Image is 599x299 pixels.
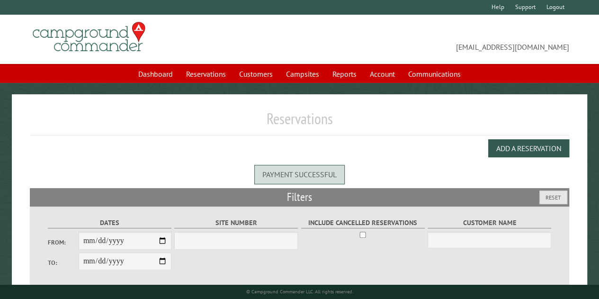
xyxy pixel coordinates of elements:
[30,109,569,136] h1: Reservations
[48,258,79,267] label: To:
[364,65,401,83] a: Account
[280,65,325,83] a: Campsites
[402,65,466,83] a: Communications
[180,65,232,83] a: Reservations
[301,217,425,228] label: Include Cancelled Reservations
[30,188,569,206] h2: Filters
[48,217,171,228] label: Dates
[133,65,179,83] a: Dashboard
[174,217,298,228] label: Site Number
[539,190,567,204] button: Reset
[254,165,345,184] div: Payment successful
[233,65,278,83] a: Customers
[428,217,551,228] label: Customer Name
[30,18,148,55] img: Campground Commander
[300,26,569,53] span: [EMAIL_ADDRESS][DOMAIN_NAME]
[246,289,353,295] small: © Campground Commander LLC. All rights reserved.
[48,238,79,247] label: From:
[488,139,569,157] button: Add a Reservation
[327,65,362,83] a: Reports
